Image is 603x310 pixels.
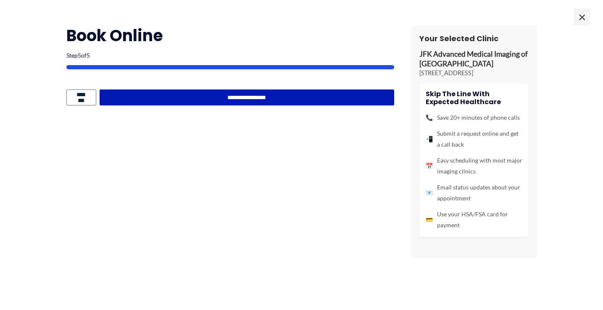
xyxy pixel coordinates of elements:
span: 📧 [426,187,433,198]
span: 💳 [426,214,433,225]
span: 📲 [426,134,433,144]
h4: Skip the line with Expected Healthcare [426,90,522,106]
p: JFK Advanced Medical Imaging of [GEOGRAPHIC_DATA] [419,50,529,69]
h3: Your Selected Clinic [419,34,529,43]
p: Step of [66,53,394,58]
li: Easy scheduling with most major imaging clinics [426,155,522,177]
span: 📅 [426,160,433,171]
li: Use your HSA/FSA card for payment [426,209,522,231]
li: Email status updates about your appointment [426,182,522,204]
span: 📞 [426,112,433,123]
li: Save 20+ minutes of phone calls [426,112,522,123]
h2: Book Online [66,25,394,46]
span: 5 [87,52,90,59]
span: 5 [78,52,81,59]
span: × [574,8,590,25]
p: [STREET_ADDRESS] [419,69,529,77]
li: Submit a request online and get a call back [426,128,522,150]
